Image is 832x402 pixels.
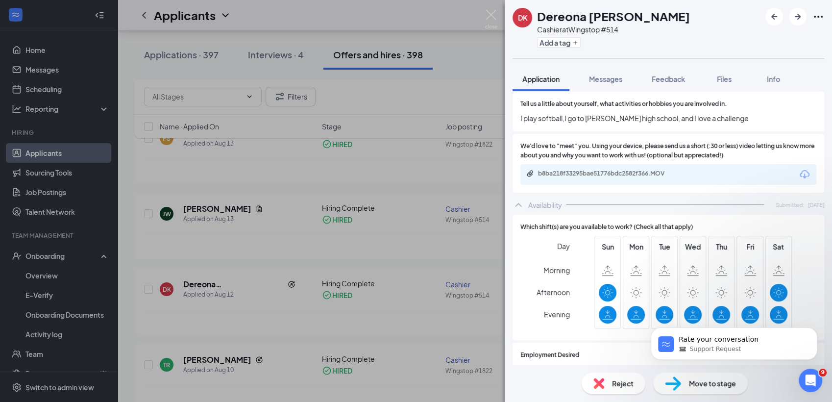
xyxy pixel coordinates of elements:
[557,241,570,251] span: Day
[792,11,804,23] svg: ArrowRight
[741,241,759,252] span: Fri
[520,223,693,232] span: Which shift(s) are you available to work? (Check all that apply)
[572,40,578,46] svg: Plus
[526,170,534,177] svg: Paperclip
[599,241,616,252] span: Sun
[812,11,824,23] svg: Ellipses
[543,261,570,279] span: Morning
[522,75,560,83] span: Application
[520,100,727,109] span: Tell us a little about yourself, what activities or hobbies you are involved in.
[636,307,832,376] iframe: Intercom notifications message
[537,37,581,48] button: PlusAdd a tag
[589,75,622,83] span: Messages
[537,283,570,301] span: Afternoon
[712,241,730,252] span: Thu
[537,25,690,34] div: Cashier at Wingstop #514
[526,170,685,179] a: Paperclipb8ba218f33295bae51776bdc2582f366.MOV
[538,170,675,177] div: b8ba218f33295bae51776bdc2582f366.MOV
[520,351,579,360] span: Employment Desired
[789,8,807,25] button: ArrowRight
[544,305,570,323] span: Evening
[537,8,690,25] h1: Dereona [PERSON_NAME]
[808,201,824,209] span: [DATE]
[768,11,780,23] svg: ArrowLeftNew
[520,142,816,160] span: We'd love to "meet" you. Using your device, please send us a short (:30 or less) video letting us...
[770,241,787,252] span: Sat
[767,75,780,83] span: Info
[627,241,645,252] span: Mon
[819,369,827,377] span: 9
[776,201,804,209] span: Submitted:
[799,369,822,392] iframe: Intercom live chat
[717,75,732,83] span: Files
[765,8,783,25] button: ArrowLeftNew
[652,75,685,83] span: Feedback
[528,200,562,210] div: Availability
[513,199,524,211] svg: ChevronUp
[531,364,616,375] span: Full-time (30-40 hrs/week)
[689,378,736,389] span: Move to stage
[799,169,810,180] svg: Download
[684,241,702,252] span: Wed
[520,113,816,124] span: I play softball,I go to [PERSON_NAME] high school, and I love a challenge
[612,378,634,389] span: Reject
[518,13,527,23] div: DK
[656,241,673,252] span: Tue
